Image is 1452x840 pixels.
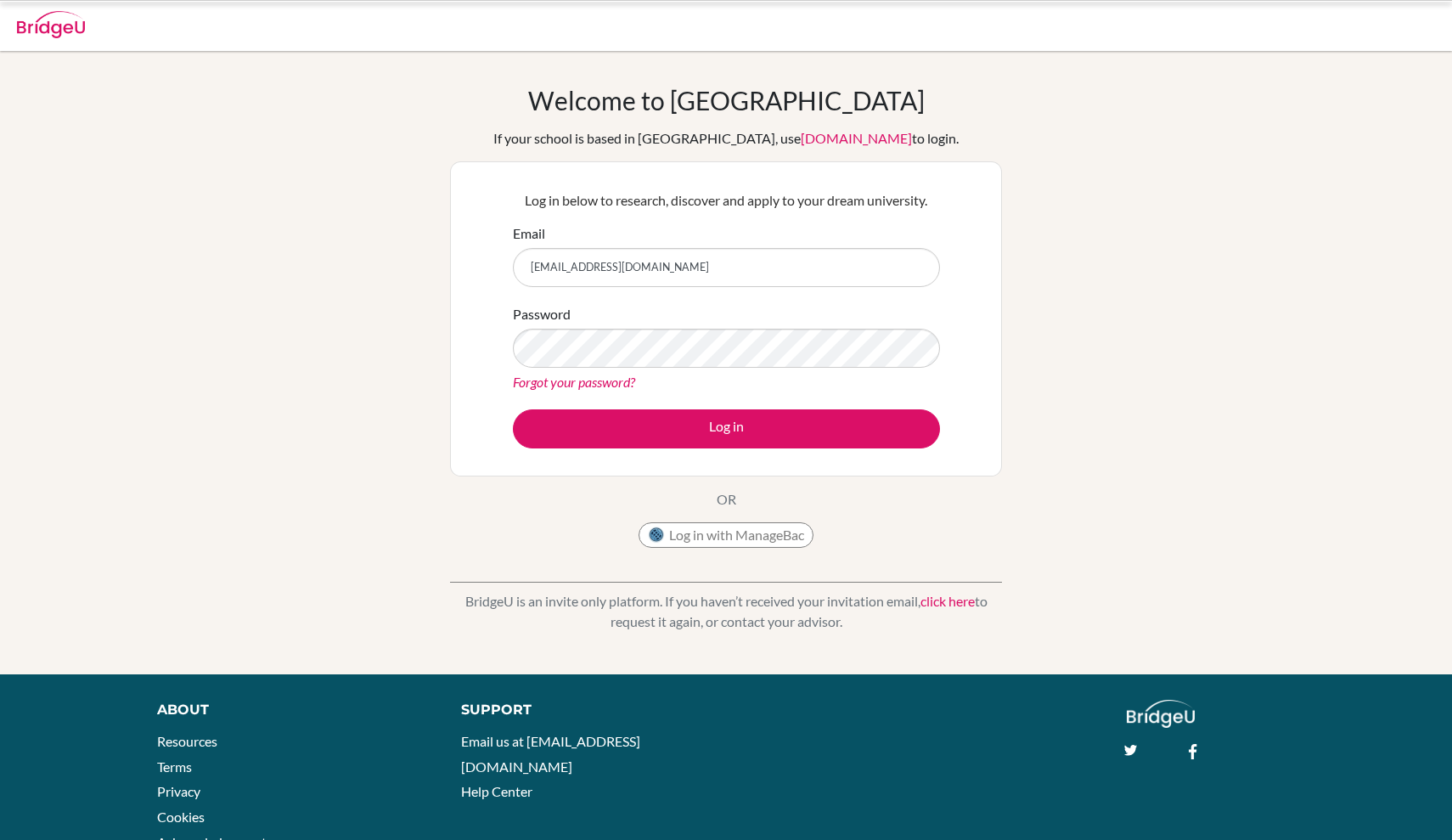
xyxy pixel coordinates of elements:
button: Log in with ManageBac [639,522,813,548]
a: Resources [157,733,217,749]
label: Password [513,304,571,324]
a: Help Center [461,783,532,799]
p: OR [717,489,736,510]
a: Email us at [EMAIL_ADDRESS][DOMAIN_NAME] [461,733,640,775]
img: Bridge-U [17,11,85,38]
p: Log in below to research, discover and apply to your dream university. [513,190,940,211]
div: About [157,700,423,720]
a: [DOMAIN_NAME] [801,130,912,146]
h1: Welcome to [GEOGRAPHIC_DATA] [528,85,925,116]
a: Privacy [157,783,200,799]
a: Cookies [157,809,205,825]
a: Terms [157,758,192,775]
div: If your school is based in [GEOGRAPHIC_DATA], use to login. [493,128,959,149]
a: click here [920,593,975,609]
a: Forgot your password? [513,374,635,390]
div: Support [461,700,707,720]
button: Log in [513,409,940,448]
img: logo_white@2x-f4f0deed5e89b7ecb1c2cc34c3e3d731f90f0f143d5ea2071677605dd97b5244.png [1127,700,1196,728]
p: BridgeU is an invite only platform. If you haven’t received your invitation email, to request it ... [450,591,1002,632]
label: Email [513,223,545,244]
